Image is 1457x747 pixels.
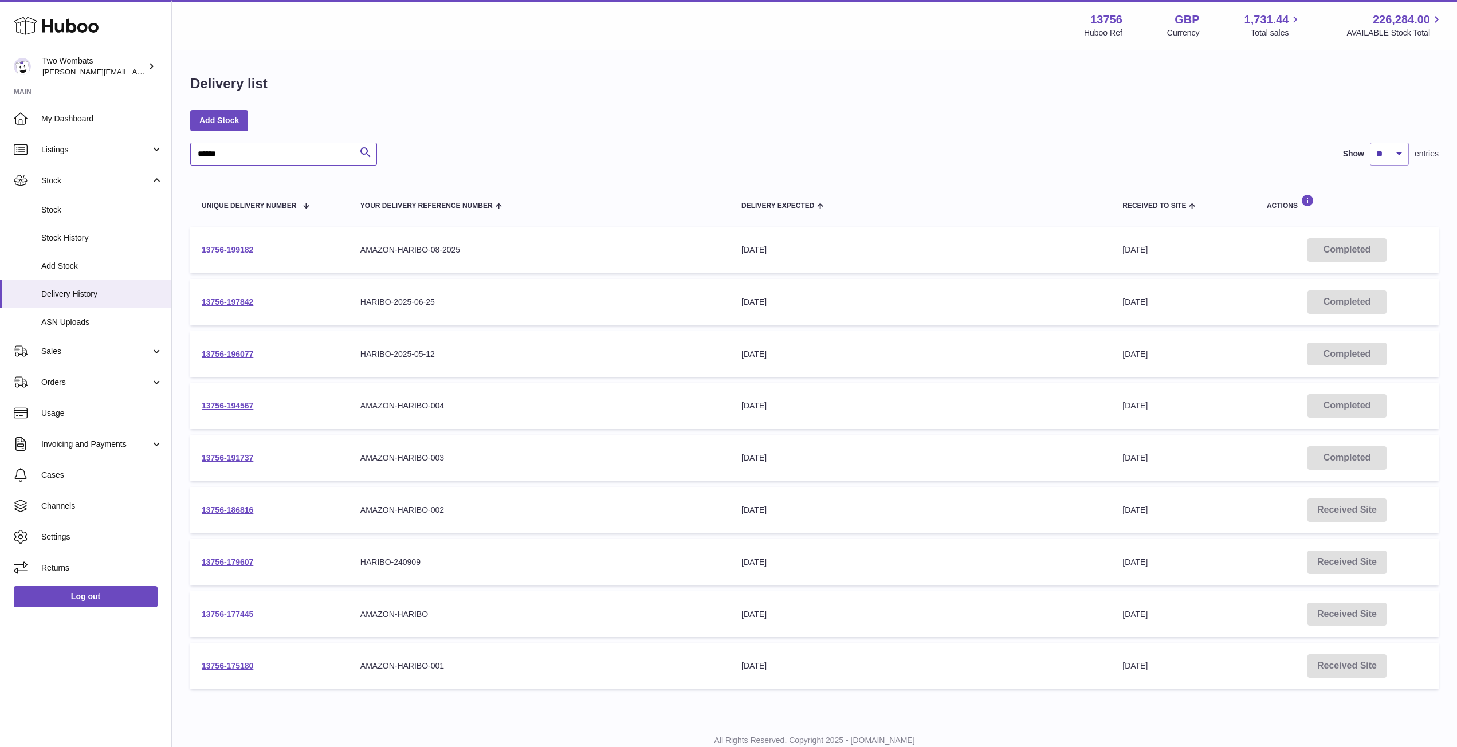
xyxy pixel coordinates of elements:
span: 226,284.00 [1373,12,1430,27]
div: [DATE] [741,505,1099,516]
div: AMAZON-HARIBO-002 [360,505,718,516]
div: [DATE] [741,557,1099,568]
span: Sales [41,346,151,357]
div: AMAZON-HARIBO-004 [360,400,718,411]
strong: GBP [1175,12,1199,27]
span: Add Stock [41,261,163,272]
div: Huboo Ref [1084,27,1122,38]
span: Total sales [1251,27,1302,38]
span: [DATE] [1122,557,1148,567]
span: Unique Delivery Number [202,202,296,210]
span: Stock [41,205,163,215]
span: Invoicing and Payments [41,439,151,450]
span: Stock [41,175,151,186]
a: Add Stock [190,110,248,131]
span: [DATE] [1122,505,1148,514]
div: HARIBO-2025-05-12 [360,349,718,360]
a: 1,731.44 Total sales [1244,12,1302,38]
span: Your Delivery Reference Number [360,202,493,210]
div: AMAZON-HARIBO [360,609,718,620]
div: [DATE] [741,400,1099,411]
a: Log out [14,586,158,607]
div: HARIBO-240909 [360,557,718,568]
a: 13756-194567 [202,401,253,410]
a: 13756-175180 [202,661,253,670]
span: 1,731.44 [1244,12,1289,27]
a: 13756-179607 [202,557,253,567]
a: 13756-186816 [202,505,253,514]
a: 13756-196077 [202,349,253,359]
a: 13756-177445 [202,610,253,619]
span: entries [1415,148,1439,159]
img: philip.carroll@twowombats.com [14,58,31,75]
span: Returns [41,563,163,573]
span: [DATE] [1122,453,1148,462]
div: Actions [1267,194,1427,210]
div: [DATE] [741,609,1099,620]
div: [DATE] [741,349,1099,360]
span: [PERSON_NAME][EMAIL_ADDRESS][PERSON_NAME][DOMAIN_NAME] [42,67,291,76]
span: Orders [41,377,151,388]
span: AVAILABLE Stock Total [1346,27,1443,38]
span: [DATE] [1122,401,1148,410]
h1: Delivery list [190,74,268,93]
div: [DATE] [741,453,1099,463]
strong: 13756 [1090,12,1122,27]
label: Show [1343,148,1364,159]
div: Currency [1167,27,1200,38]
a: 226,284.00 AVAILABLE Stock Total [1346,12,1443,38]
span: Usage [41,408,163,419]
div: [DATE] [741,297,1099,308]
span: Listings [41,144,151,155]
span: Received to Site [1122,202,1186,210]
span: ASN Uploads [41,317,163,328]
a: 13756-197842 [202,297,253,306]
div: HARIBO-2025-06-25 [360,297,718,308]
span: Channels [41,501,163,512]
span: Delivery History [41,289,163,300]
span: [DATE] [1122,245,1148,254]
span: [DATE] [1122,661,1148,670]
a: 13756-191737 [202,453,253,462]
div: [DATE] [741,660,1099,671]
div: AMAZON-HARIBO-003 [360,453,718,463]
a: 13756-199182 [202,245,253,254]
span: My Dashboard [41,113,163,124]
div: Two Wombats [42,56,146,77]
div: [DATE] [741,245,1099,255]
span: [DATE] [1122,349,1148,359]
span: Stock History [41,233,163,243]
div: AMAZON-HARIBO-08-2025 [360,245,718,255]
span: Cases [41,470,163,481]
span: [DATE] [1122,297,1148,306]
span: [DATE] [1122,610,1148,619]
span: Settings [41,532,163,542]
div: AMAZON-HARIBO-001 [360,660,718,671]
span: Delivery Expected [741,202,814,210]
p: All Rights Reserved. Copyright 2025 - [DOMAIN_NAME] [181,735,1448,746]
